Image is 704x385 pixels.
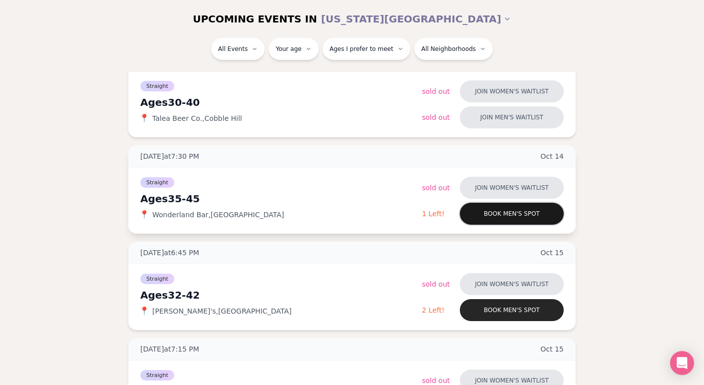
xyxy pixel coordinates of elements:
span: 1 Left! [422,210,444,218]
button: All Neighborhoods [414,38,493,60]
button: All Events [211,38,265,60]
span: Ages I prefer to meet [330,45,393,53]
div: Ages 35-45 [140,192,422,206]
span: All Neighborhoods [421,45,476,53]
span: 2 Left! [422,306,444,314]
button: [US_STATE][GEOGRAPHIC_DATA] [321,8,511,30]
span: All Events [218,45,248,53]
span: Sold Out [422,184,450,192]
button: Book men's spot [460,203,564,225]
span: 📍 [140,211,148,219]
span: Straight [140,274,174,284]
button: Join women's waitlist [460,80,564,102]
span: [DATE] at 7:30 PM [140,151,199,161]
button: Join women's waitlist [460,273,564,295]
span: 📍 [140,114,148,122]
span: Sold Out [422,280,450,288]
span: Sold Out [422,113,450,121]
span: Straight [140,177,174,188]
span: Straight [140,370,174,381]
div: Ages 30-40 [140,95,422,109]
button: Join men's waitlist [460,106,564,128]
span: Sold Out [422,87,450,95]
span: Oct 15 [541,344,564,354]
span: Wonderland Bar , [GEOGRAPHIC_DATA] [152,210,284,220]
span: Sold Out [422,377,450,385]
span: [PERSON_NAME]'s , [GEOGRAPHIC_DATA] [152,306,292,316]
span: Straight [140,81,174,91]
span: Your age [276,45,302,53]
button: Your age [269,38,319,60]
button: Ages I prefer to meet [323,38,410,60]
div: Open Intercom Messenger [670,351,694,375]
span: 📍 [140,307,148,315]
span: Oct 15 [541,248,564,258]
button: Join women's waitlist [460,177,564,199]
span: [DATE] at 6:45 PM [140,248,199,258]
span: UPCOMING EVENTS IN [193,12,317,26]
span: [DATE] at 7:15 PM [140,344,199,354]
div: Ages 32-42 [140,288,422,302]
button: Book men's spot [460,299,564,321]
span: Talea Beer Co. , Cobble Hill [152,113,242,123]
span: Oct 14 [541,151,564,161]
